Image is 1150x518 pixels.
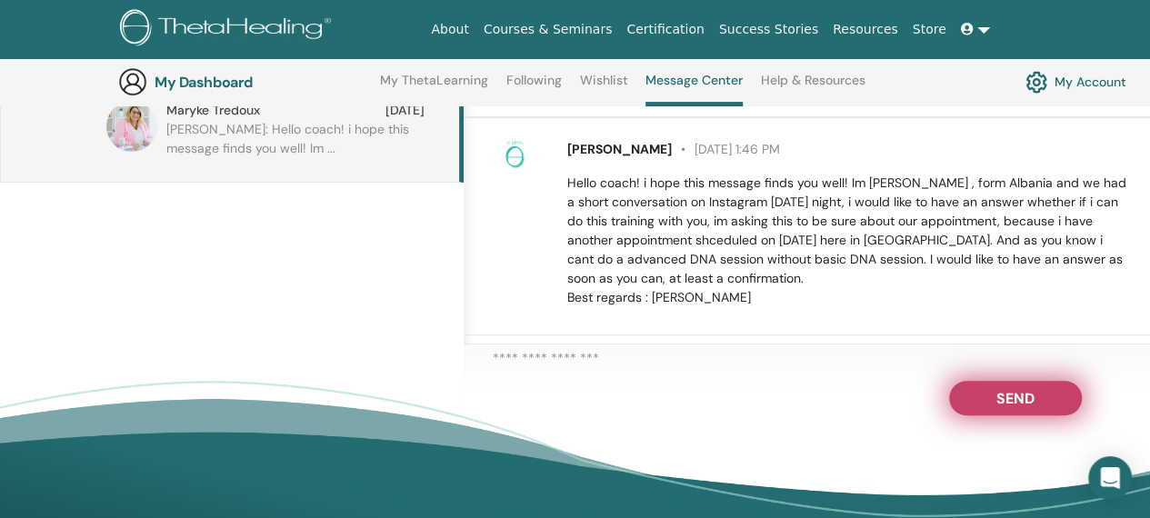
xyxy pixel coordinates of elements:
span: Send [996,389,1035,402]
img: cog.svg [1025,66,1047,97]
a: Message Center [645,73,743,106]
img: default.jpg [106,101,157,152]
h3: My Dashboard [155,74,336,91]
img: generic-user-icon.jpg [118,67,147,96]
a: My Account [1025,66,1126,97]
a: Store [905,13,954,46]
a: Success Stories [712,13,825,46]
span: Maryke Tredoux [166,101,260,120]
a: Wishlist [580,73,628,102]
a: Following [506,73,562,102]
img: no-photo.png [500,140,529,169]
a: My ThetaLearning [380,73,488,102]
a: Resources [825,13,905,46]
a: About [424,13,475,46]
span: [DATE] [385,101,425,120]
img: logo.png [120,9,337,50]
div: Open Intercom Messenger [1088,456,1132,500]
p: Hello coach! i hope this message finds you well! Im [PERSON_NAME] , form Albania and we had a sho... [567,174,1129,307]
a: Certification [619,13,711,46]
a: Courses & Seminars [476,13,620,46]
span: [DATE] 1:46 PM [672,141,780,157]
span: [PERSON_NAME] [567,141,672,157]
button: Send [949,381,1082,415]
p: [PERSON_NAME]: Hello coach! i hope this message finds you well! Im ... [166,120,430,174]
a: Help & Resources [761,73,865,102]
